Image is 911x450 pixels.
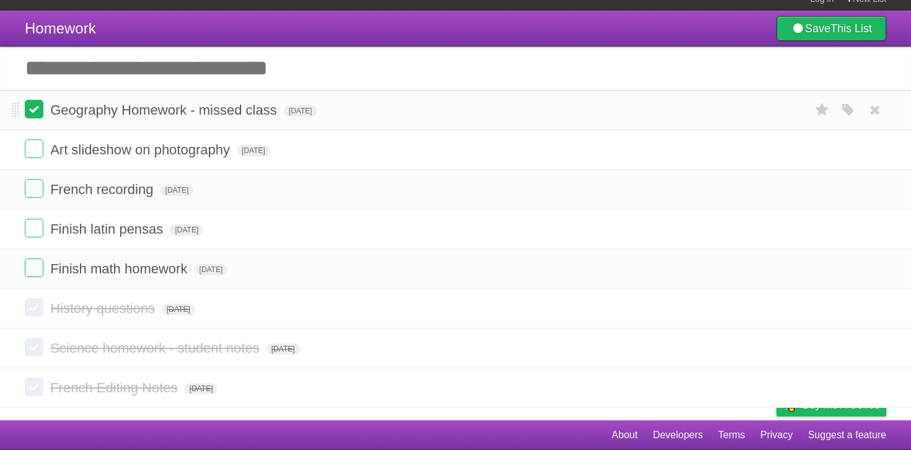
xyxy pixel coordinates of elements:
b: This List [830,22,872,35]
span: [DATE] [185,383,218,394]
a: Suggest a feature [808,423,886,447]
span: History questions [50,301,158,316]
span: Geography Homework - missed class [50,102,280,118]
span: Homework [25,20,96,37]
span: [DATE] [195,264,228,275]
label: Star task [811,100,834,120]
label: Done [25,258,43,277]
label: Done [25,377,43,396]
span: [DATE] [237,145,270,156]
span: [DATE] [162,304,195,315]
span: [DATE] [161,185,194,196]
label: Done [25,338,43,356]
label: Done [25,179,43,198]
label: Done [25,298,43,317]
span: Buy me a coffee [803,394,880,416]
span: French recording [50,182,156,197]
span: French Editing Notes [50,380,180,395]
a: SaveThis List [777,16,886,41]
span: Science homework - student notes [50,340,263,356]
span: Finish latin pensas [50,221,166,237]
label: Done [25,100,43,118]
span: [DATE] [266,343,300,355]
a: Privacy [760,423,793,447]
span: [DATE] [170,224,203,236]
a: Terms [718,423,746,447]
span: Finish math homework [50,261,190,276]
label: Done [25,139,43,158]
a: Developers [653,423,703,447]
span: [DATE] [284,105,317,117]
label: Done [25,219,43,237]
span: Art slideshow on photography [50,142,233,157]
a: About [612,423,638,447]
